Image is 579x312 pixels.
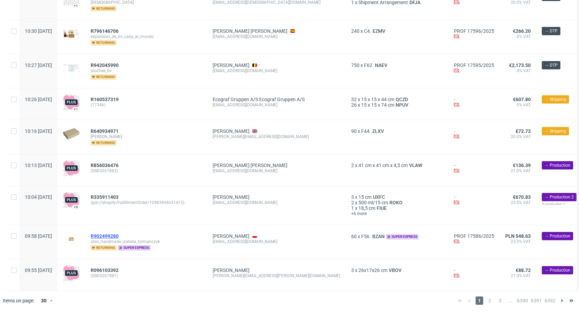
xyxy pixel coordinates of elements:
[351,267,443,273] div: x
[213,163,287,168] a: [PERSON_NAME] [PERSON_NAME]
[513,163,531,168] span: €136.39
[374,62,389,68] a: NAEV
[213,200,340,205] div: [EMAIL_ADDRESS][DOMAIN_NAME]
[505,168,531,174] span: 21.0% VAT
[375,205,388,211] span: FIUE
[371,234,386,239] a: BZAN
[454,267,494,280] div: -
[91,194,119,200] span: R335911403
[213,233,250,239] a: [PERSON_NAME]
[351,102,443,108] div: x
[388,200,404,205] span: ROKO
[25,233,52,239] span: 09:58 [DATE]
[513,194,531,200] span: €670.83
[358,163,408,168] span: 41 cm x 41 cm x 4,5 cm
[91,40,116,46] span: returning
[545,128,566,134] span: → Shipping
[91,168,202,174] span: (GSES267883)
[91,245,116,251] span: returning
[213,194,250,200] a: [PERSON_NAME]
[358,194,372,200] span: 15 cm
[505,273,531,279] span: 21.0% VAT
[476,296,483,305] span: 1
[505,233,531,239] span: PLN 548.63
[361,97,394,102] span: 15 x 15 x 44 cm
[351,234,357,239] span: 60
[91,34,202,39] span: expansion_de_mi_casa_al_mundo
[513,28,531,34] span: €266.20
[387,267,403,273] a: VBOV
[37,296,49,305] div: 30
[63,64,80,72] img: data
[545,96,566,103] span: → Shipping
[213,134,340,139] div: [PERSON_NAME][EMAIL_ADDRESS][DOMAIN_NAME]
[496,296,504,305] span: 3
[213,102,340,108] div: [EMAIL_ADDRESS][DOMAIN_NAME]
[408,163,424,168] span: VLAW
[371,28,387,34] a: EZMV
[371,128,385,134] a: ZLXV
[25,194,52,200] span: 10:04 [DATE]
[91,68,202,74] span: touchee_bv
[361,234,371,239] span: F56.
[91,128,119,134] span: R640934971
[351,211,443,216] span: +6 more
[74,107,78,111] div: +1
[505,102,531,108] span: 0% VAT
[358,200,388,205] span: 500 ml/15 cm
[91,163,119,168] span: R856036476
[358,205,375,211] span: 18,5 cm
[358,267,387,273] span: 26x17x26 cm
[372,194,386,200] span: UXFC
[351,97,443,102] div: x
[91,267,120,273] a: R096103392
[91,97,119,102] span: R160537319
[91,134,202,139] span: [PERSON_NAME]
[361,128,371,134] span: F44.
[545,28,558,34] span: → DTP
[351,163,354,168] span: 2
[507,296,514,305] span: ...
[516,267,531,273] span: €88.72
[454,62,494,68] a: PROF 17595/2025
[351,102,357,108] span: 26
[91,28,119,34] span: R796146706
[545,296,556,305] span: 6392
[351,28,359,34] span: 240
[63,192,80,208] img: plus-icon.676465ae8f3a83198b3f.png
[454,28,494,34] a: PROF 17596/2025
[454,128,494,140] div: -
[213,128,250,134] a: [PERSON_NAME]
[505,200,531,205] span: 23.0% VAT
[505,34,531,39] span: 0% VAT
[545,162,570,168] span: → Production
[91,62,120,68] a: R942045990
[213,267,250,273] a: [PERSON_NAME]
[454,194,494,206] div: -
[509,62,531,68] span: €2,173.50
[351,200,443,205] div: x
[364,62,374,68] span: F62.
[213,68,340,74] div: [EMAIL_ADDRESS][DOMAIN_NAME]
[213,97,305,102] a: Ecograf Gruppen A/S Ecograf Gruppen A/S
[394,97,409,102] a: QCZD
[74,4,78,8] div: +1
[351,163,443,168] div: x
[25,128,52,134] span: 10:16 [DATE]
[351,267,354,273] span: 3
[516,128,531,134] span: £72.72
[531,296,542,305] span: 6391
[351,62,443,68] div: x
[63,128,80,140] img: plain-eco.9b3ba858dad33fd82c36.png
[91,62,119,68] span: R942045990
[513,97,531,102] span: €607.80
[486,296,494,305] span: 2
[394,102,410,108] a: NPUV
[25,62,52,68] span: 10:27 [DATE]
[351,194,354,200] span: 3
